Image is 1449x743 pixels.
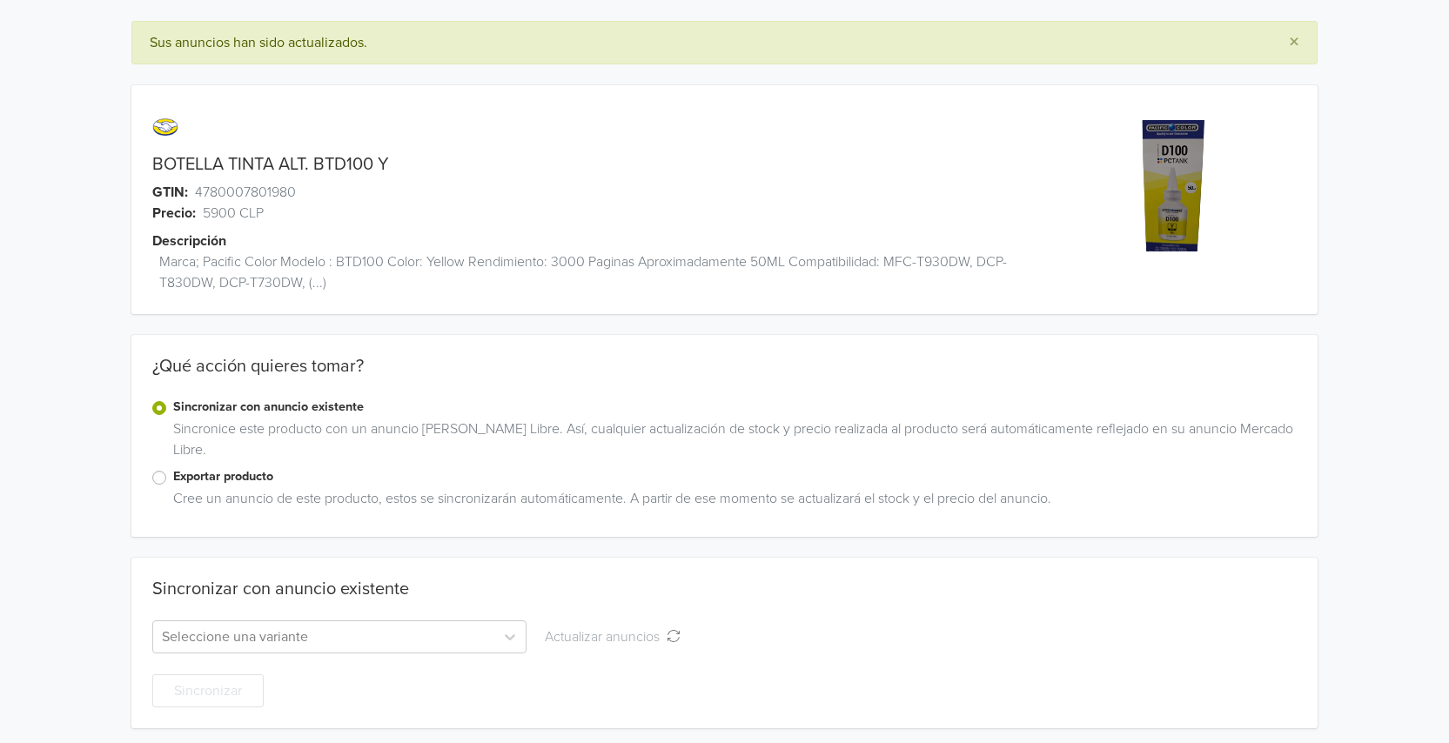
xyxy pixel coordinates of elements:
span: 4780007801980 [195,182,296,203]
div: Cree un anuncio de este producto, estos se sincronizarán automáticamente. A partir de ese momento... [166,488,1297,516]
label: Sincronizar con anuncio existente [173,398,1297,417]
button: Close [1271,22,1317,64]
span: 5900 CLP [203,203,264,224]
span: × [1289,30,1299,55]
img: product_image [1104,120,1235,251]
span: Descripción [152,231,226,251]
div: Sus anuncios han sido actualizados. [131,21,1318,64]
button: Sincronizar [152,674,264,707]
span: Actualizar anuncios [545,628,667,646]
span: Precio: [152,203,196,224]
label: Exportar producto [173,467,1297,486]
span: Marca; Pacific Color Modelo : BTD100 Color: Yellow Rendimiento: 3000 Paginas Aproximadamente 50ML... [159,251,1042,293]
span: GTIN: [152,182,188,203]
div: Sincronice este producto con un anuncio [PERSON_NAME] Libre. Así, cualquier actualización de stoc... [166,418,1297,467]
button: Actualizar anuncios [533,620,692,653]
div: Sincronizar con anuncio existente [152,579,409,599]
div: ¿Qué acción quieres tomar? [131,356,1318,398]
a: BOTELLA TINTA ALT. BTD100 Y [152,154,389,175]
